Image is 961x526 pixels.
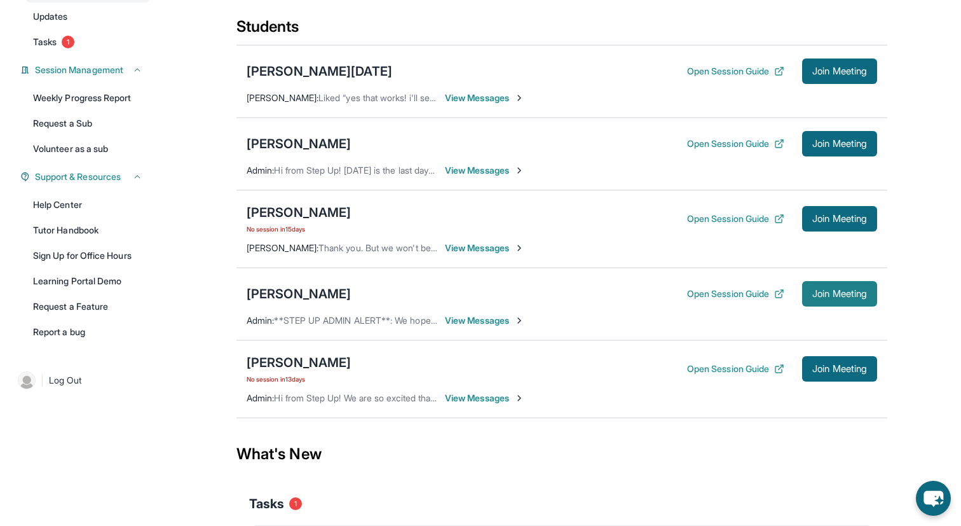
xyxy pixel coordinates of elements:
[802,131,877,156] button: Join Meeting
[802,206,877,232] button: Join Meeting
[445,392,524,405] span: View Messages
[514,165,524,176] img: Chevron-Right
[916,481,951,516] button: chat-button
[25,31,150,53] a: Tasks1
[236,17,887,45] div: Students
[33,36,57,48] span: Tasks
[25,321,150,343] a: Report a bug
[274,315,650,326] span: **STEP UP ADMIN ALERT**: We hope you have a great first session [DATE]! -Mer @Step Up
[445,242,524,254] span: View Messages
[514,393,524,403] img: Chevron-Right
[247,374,351,384] span: No session in 13 days
[62,36,74,48] span: 1
[812,365,867,373] span: Join Meeting
[687,363,784,375] button: Open Session Guide
[249,495,284,513] span: Tasks
[18,371,36,389] img: user-img
[812,290,867,298] span: Join Meeting
[236,426,887,482] div: What's New
[25,5,150,28] a: Updates
[247,135,351,153] div: [PERSON_NAME]
[25,193,150,216] a: Help Center
[247,392,274,403] span: Admin :
[49,374,82,387] span: Log Out
[812,215,867,223] span: Join Meeting
[25,112,150,135] a: Request a Sub
[30,170,142,183] button: Support & Resources
[25,270,150,293] a: Learning Portal Demo
[41,373,44,388] span: |
[687,212,784,225] button: Open Session Guide
[802,356,877,382] button: Join Meeting
[812,140,867,148] span: Join Meeting
[247,62,392,80] div: [PERSON_NAME][DATE]
[445,164,524,177] span: View Messages
[445,92,524,104] span: View Messages
[247,224,351,234] span: No session in 15 days
[25,219,150,242] a: Tutor Handbook
[247,315,274,326] span: Admin :
[33,10,68,23] span: Updates
[13,366,150,394] a: |Log Out
[30,64,142,76] button: Session Management
[802,281,877,307] button: Join Meeting
[687,287,784,300] button: Open Session Guide
[25,87,150,109] a: Weekly Progress Report
[247,285,351,303] div: [PERSON_NAME]
[25,295,150,318] a: Request a Feature
[687,137,784,150] button: Open Session Guide
[812,67,867,75] span: Join Meeting
[514,315,524,326] img: Chevron-Right
[25,137,150,160] a: Volunteer as a sub
[247,354,351,371] div: [PERSON_NAME]
[35,64,123,76] span: Session Management
[247,242,318,253] span: [PERSON_NAME] :
[247,204,351,221] div: [PERSON_NAME]
[802,59,877,84] button: Join Meeting
[687,65,784,78] button: Open Session Guide
[25,244,150,267] a: Sign Up for Office Hours
[247,92,318,103] span: [PERSON_NAME] :
[289,497,302,510] span: 1
[247,165,274,176] span: Admin :
[318,92,478,103] span: Liked “yes that works! i'll see you then!”
[514,243,524,253] img: Chevron-Right
[445,314,524,327] span: View Messages
[514,93,524,103] img: Chevron-Right
[35,170,121,183] span: Support & Resources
